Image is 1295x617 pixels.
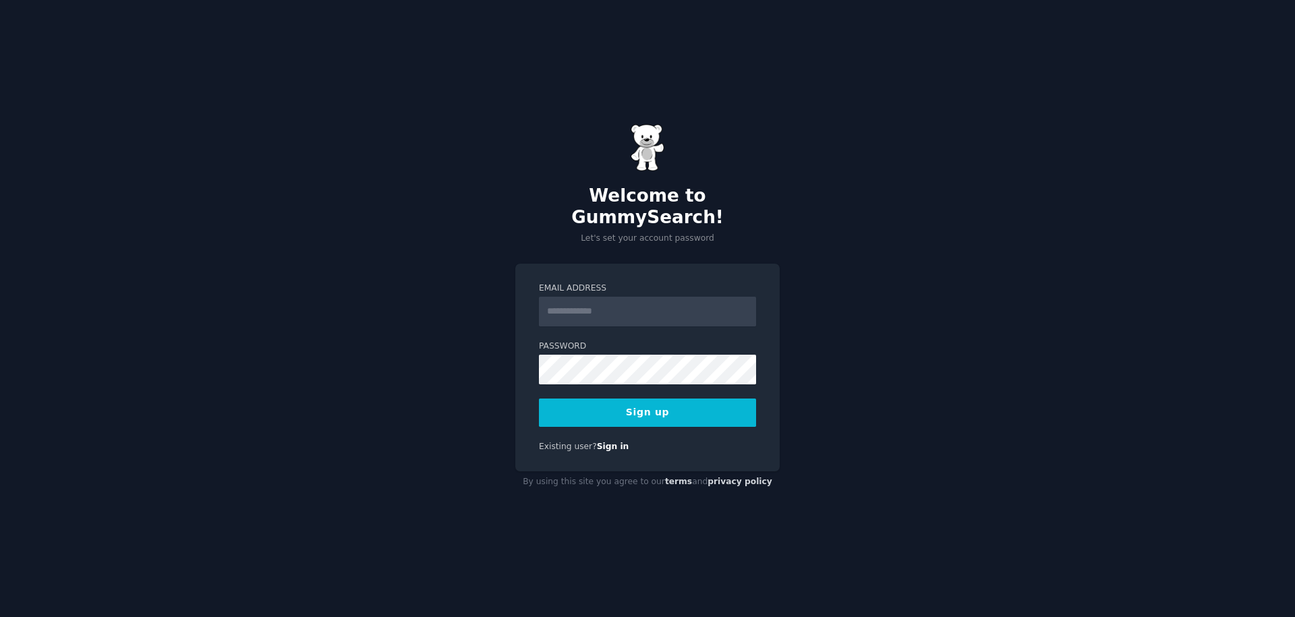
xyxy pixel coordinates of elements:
[515,471,780,493] div: By using this site you agree to our and
[515,185,780,228] h2: Welcome to GummySearch!
[539,399,756,427] button: Sign up
[539,442,597,451] span: Existing user?
[515,233,780,245] p: Let's set your account password
[631,124,664,171] img: Gummy Bear
[539,283,756,295] label: Email Address
[539,341,756,353] label: Password
[708,477,772,486] a: privacy policy
[665,477,692,486] a: terms
[597,442,629,451] a: Sign in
